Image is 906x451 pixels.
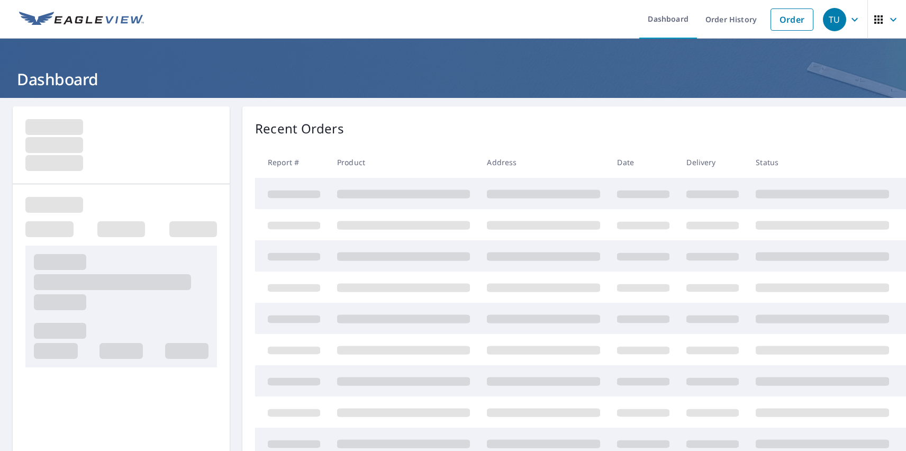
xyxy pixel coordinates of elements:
[329,147,478,178] th: Product
[19,12,144,28] img: EV Logo
[678,147,747,178] th: Delivery
[255,147,329,178] th: Report #
[609,147,678,178] th: Date
[255,119,344,138] p: Recent Orders
[478,147,609,178] th: Address
[13,68,893,90] h1: Dashboard
[771,8,813,31] a: Order
[747,147,898,178] th: Status
[823,8,846,31] div: TU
